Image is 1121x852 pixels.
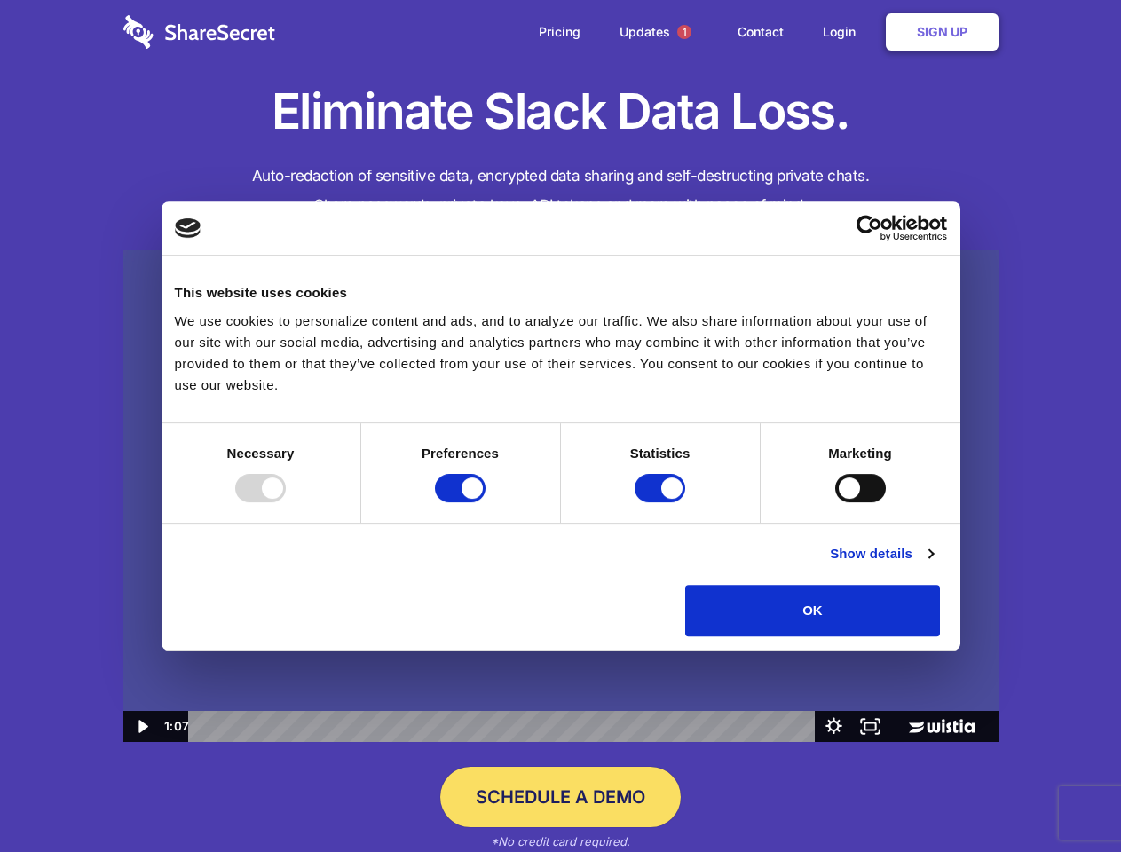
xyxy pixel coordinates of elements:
strong: Statistics [630,446,691,461]
a: Wistia Logo -- Learn More [888,711,998,742]
img: logo-wordmark-white-trans-d4663122ce5f474addd5e946df7df03e33cb6a1c49d2221995e7729f52c070b2.svg [123,15,275,49]
button: Play Video [123,711,160,742]
img: logo [175,218,201,238]
strong: Marketing [828,446,892,461]
h1: Eliminate Slack Data Loss. [123,80,999,144]
img: Sharesecret [123,250,999,743]
div: Playbar [202,711,807,742]
div: We use cookies to personalize content and ads, and to analyze our traffic. We also share informat... [175,311,947,396]
button: Show settings menu [816,711,852,742]
a: Usercentrics Cookiebot - opens in a new window [792,215,947,241]
a: Login [805,4,882,59]
strong: Preferences [422,446,499,461]
em: *No credit card required. [491,834,630,848]
a: Schedule a Demo [440,767,681,827]
button: OK [685,585,940,636]
button: Fullscreen [852,711,888,742]
strong: Necessary [227,446,295,461]
h4: Auto-redaction of sensitive data, encrypted data sharing and self-destructing private chats. Shar... [123,162,999,220]
a: Contact [720,4,801,59]
a: Sign Up [886,13,999,51]
a: Show details [830,543,933,564]
span: 1 [677,25,691,39]
div: This website uses cookies [175,282,947,304]
a: Pricing [521,4,598,59]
